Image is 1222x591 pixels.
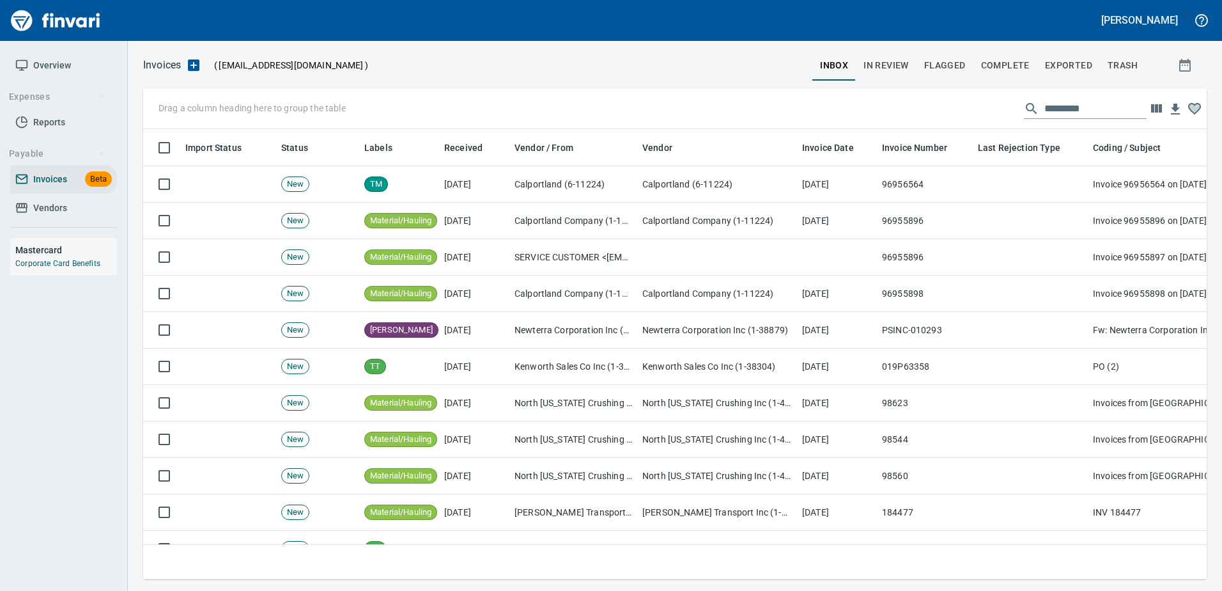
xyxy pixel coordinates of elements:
[282,397,309,409] span: New
[877,385,973,422] td: 98623
[4,85,111,109] button: Expenses
[797,349,877,385] td: [DATE]
[877,166,973,203] td: 96956564
[509,385,637,422] td: North [US_STATE] Crushing Inc (1-40009)
[797,385,877,422] td: [DATE]
[1093,140,1161,155] span: Coding / Subject
[282,543,309,555] span: New
[1101,13,1178,27] h5: [PERSON_NAME]
[1093,140,1177,155] span: Coding / Subject
[877,422,973,458] td: 98544
[282,288,309,300] span: New
[143,58,181,73] p: Invoices
[33,171,67,187] span: Invoices
[33,114,65,130] span: Reports
[877,312,973,349] td: PSINC-010293
[863,58,909,74] span: In Review
[797,203,877,239] td: [DATE]
[282,507,309,519] span: New
[4,142,111,166] button: Payable
[637,349,797,385] td: Kenworth Sales Co Inc (1-38304)
[365,543,385,555] span: TT
[981,58,1030,74] span: Complete
[877,531,973,567] td: 226268CP
[444,140,483,155] span: Received
[185,140,242,155] span: Import Status
[15,243,117,257] h6: Mastercard
[206,59,368,72] p: ( )
[439,349,509,385] td: [DATE]
[15,259,100,268] a: Corporate Card Benefits
[365,470,437,482] span: Material/Hauling
[439,312,509,349] td: [DATE]
[797,458,877,494] td: [DATE]
[8,5,104,36] img: Finvari
[509,203,637,239] td: Calportland Company (1-11224)
[439,422,509,458] td: [DATE]
[439,203,509,239] td: [DATE]
[282,215,309,227] span: New
[181,58,206,73] button: Upload an Invoice
[282,178,309,191] span: New
[509,239,637,276] td: SERVICE CUSTOMER <[EMAIL_ADDRESS][DOMAIN_NAME]>
[797,531,877,567] td: [DATE]
[365,324,438,336] span: [PERSON_NAME]
[797,166,877,203] td: [DATE]
[637,385,797,422] td: North [US_STATE] Crushing Inc (1-40009)
[882,140,947,155] span: Invoice Number
[1045,58,1092,74] span: Exported
[10,194,117,223] a: Vendors
[802,140,870,155] span: Invoice Date
[797,494,877,531] td: [DATE]
[978,140,1060,155] span: Last Rejection Type
[509,276,637,312] td: Calportland Company (1-11224)
[9,89,105,105] span: Expenses
[820,58,848,74] span: inbox
[10,108,117,137] a: Reports
[282,470,309,482] span: New
[365,507,437,519] span: Material/Hauling
[1185,99,1204,118] button: Column choices favorited. Click to reset to default
[1147,99,1166,118] button: Choose columns to display
[877,239,973,276] td: 96955896
[637,531,797,567] td: [PERSON_NAME] Group Peterbilt([MEDICAL_DATA]) (1-38196)
[365,251,437,264] span: Material/Hauling
[514,140,590,155] span: Vendor / From
[797,312,877,349] td: [DATE]
[637,166,797,203] td: Calportland (6-11224)
[281,140,325,155] span: Status
[439,385,509,422] td: [DATE]
[877,203,973,239] td: 96955896
[637,494,797,531] td: [PERSON_NAME] Transport Inc (1-11004)
[439,239,509,276] td: [DATE]
[9,146,105,162] span: Payable
[637,422,797,458] td: North [US_STATE] Crushing Inc (1-40009)
[444,140,499,155] span: Received
[509,349,637,385] td: Kenworth Sales Co Inc (1-38304)
[924,58,966,74] span: Flagged
[281,140,308,155] span: Status
[637,312,797,349] td: Newterra Corporation Inc (1-38879)
[365,361,385,373] span: TT
[364,140,409,155] span: Labels
[509,458,637,494] td: North [US_STATE] Crushing Inc (1-40009)
[282,324,309,336] span: New
[978,140,1077,155] span: Last Rejection Type
[1108,58,1138,74] span: trash
[509,312,637,349] td: Newterra Corporation Inc (1-38879)
[797,276,877,312] td: [DATE]
[1098,10,1181,30] button: [PERSON_NAME]
[882,140,964,155] span: Invoice Number
[439,276,509,312] td: [DATE]
[143,58,181,73] nav: breadcrumb
[85,172,112,187] span: Beta
[282,251,309,264] span: New
[185,140,258,155] span: Import Status
[877,276,973,312] td: 96955898
[509,166,637,203] td: Calportland (6-11224)
[439,494,509,531] td: [DATE]
[365,434,437,446] span: Material/Hauling
[877,458,973,494] td: 98560
[282,361,309,373] span: New
[637,458,797,494] td: North [US_STATE] Crushing Inc (1-40009)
